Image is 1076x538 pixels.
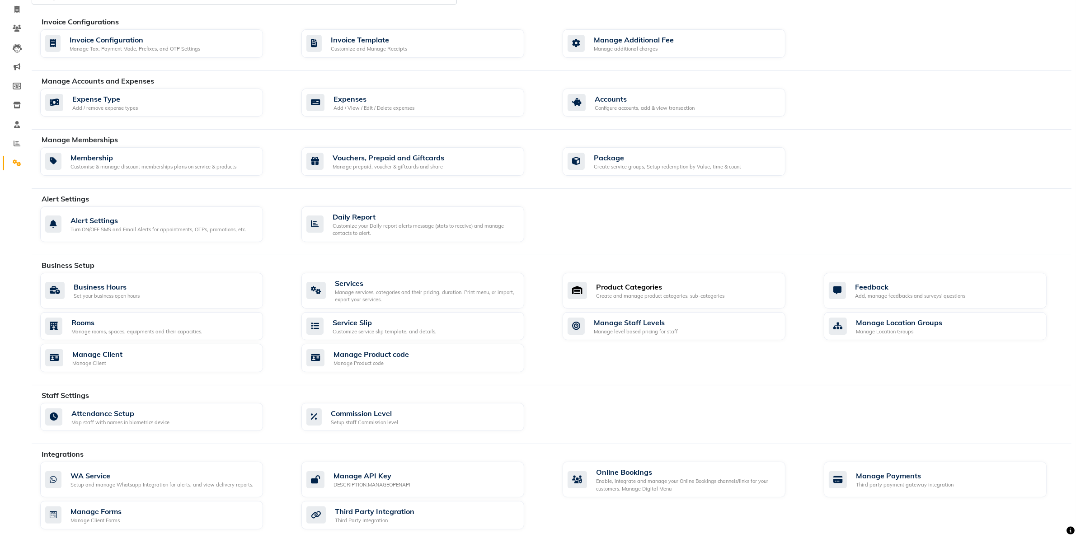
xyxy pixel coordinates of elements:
div: Manage prepaid, voucher & giftcards and share [333,163,444,171]
div: Create service groups, Setup redemption by Value, time & count [594,163,741,171]
a: Alert SettingsTurn ON/OFF SMS and Email Alerts for appointments, OTPs, promotions, etc. [40,206,288,242]
a: FeedbackAdd, manage feedbacks and surveys' questions [824,273,1071,309]
div: Turn ON/OFF SMS and Email Alerts for appointments, OTPs, promotions, etc. [70,226,246,234]
div: Manage rooms, spaces, equipments and their capacities. [71,328,202,336]
a: PackageCreate service groups, Setup redemption by Value, time & count [563,147,810,176]
div: Invoice Template [331,34,407,45]
div: Attendance Setup [71,408,169,419]
div: Customize service slip template, and details. [333,328,437,336]
div: Add / remove expense types [72,104,138,112]
a: ExpensesAdd / View / Edit / Delete expenses [301,89,549,117]
div: Setup and manage Whatsapp Integration for alerts, and view delivery reports. [70,481,254,489]
div: Product Categories [596,281,724,292]
div: Commission Level [331,408,398,419]
a: Product CategoriesCreate and manage product categories, sub-categories [563,273,810,309]
div: Setup staff Commission level [331,419,398,426]
div: Third Party Integration [335,517,414,524]
a: Manage Staff LevelsManage level based pricing for staff [563,312,810,341]
a: Invoice TemplateCustomize and Manage Receipts [301,29,549,58]
div: Invoice Configuration [70,34,200,45]
div: Customize and Manage Receipts [331,45,407,53]
div: DESCRIPTION.MANAGEOPENAPI [334,481,410,489]
div: Manage Client Forms [70,517,122,524]
div: Package [594,152,741,163]
div: Manage level based pricing for staff [594,328,678,336]
a: Manage Additional FeeManage additional charges [563,29,810,58]
div: Manage Location Groups [856,317,942,328]
a: Vouchers, Prepaid and GiftcardsManage prepaid, voucher & giftcards and share [301,147,549,176]
a: Manage PaymentsThird party payment gateway integration [824,462,1071,497]
a: Expense TypeAdd / remove expense types [40,89,288,117]
div: Third Party Integration [335,506,414,517]
div: Create and manage product categories, sub-categories [596,292,724,300]
a: Manage Product codeManage Product code [301,344,549,372]
div: Daily Report [333,211,517,222]
div: Manage Tax, Payment Mode, Prefixes, and OTP Settings [70,45,200,53]
a: Manage ClientManage Client [40,344,288,372]
div: Online Bookings [596,467,778,477]
div: Manage Forms [70,506,122,517]
div: Enable, integrate and manage your Online Bookings channels/links for your customers. Manage Digit... [596,477,778,492]
div: Configure accounts, add & view transaction [595,104,695,112]
a: AccountsConfigure accounts, add & view transaction [563,89,810,117]
div: Expenses [334,94,414,104]
div: Feedback [855,281,965,292]
div: Vouchers, Prepaid and Giftcards [333,152,444,163]
div: Manage Location Groups [856,328,942,336]
div: Manage Client [72,349,122,360]
a: Manage Location GroupsManage Location Groups [824,312,1071,341]
div: Customise & manage discount memberships plans on service & products [70,163,236,171]
div: Manage additional charges [594,45,674,53]
a: Online BookingsEnable, integrate and manage your Online Bookings channels/links for your customer... [563,462,810,497]
div: Expense Type [72,94,138,104]
div: Manage API Key [334,470,410,481]
div: Membership [70,152,236,163]
div: Rooms [71,317,202,328]
a: Invoice ConfigurationManage Tax, Payment Mode, Prefixes, and OTP Settings [40,29,288,58]
a: MembershipCustomise & manage discount memberships plans on service & products [40,147,288,176]
div: Third party payment gateway integration [856,481,954,489]
div: Accounts [595,94,695,104]
div: Customize your Daily report alerts message (stats to receive) and manage contacts to alert. [333,222,517,237]
a: Daily ReportCustomize your Daily report alerts message (stats to receive) and manage contacts to ... [301,206,549,242]
div: Service Slip [333,317,437,328]
div: Business Hours [74,281,140,292]
a: ServicesManage services, categories and their pricing, duration. Print menu, or import, export yo... [301,273,549,309]
div: Alert Settings [70,215,246,226]
a: Service SlipCustomize service slip template, and details. [301,312,549,341]
div: Manage Staff Levels [594,317,678,328]
div: Map staff with names in biometrics device [71,419,169,426]
div: Manage Additional Fee [594,34,674,45]
div: Services [335,278,517,289]
a: Attendance SetupMap staff with names in biometrics device [40,403,288,431]
a: Business HoursSet your business open hours [40,273,288,309]
div: Manage Product code [334,360,409,367]
div: Set your business open hours [74,292,140,300]
a: Commission LevelSetup staff Commission level [301,403,549,431]
div: Manage Product code [334,349,409,360]
div: Manage services, categories and their pricing, duration. Print menu, or import, export your servi... [335,289,517,304]
a: Third Party IntegrationThird Party Integration [301,501,549,529]
div: Manage Payments [856,470,954,481]
div: Add, manage feedbacks and surveys' questions [855,292,965,300]
a: Manage FormsManage Client Forms [40,501,288,529]
a: WA ServiceSetup and manage Whatsapp Integration for alerts, and view delivery reports. [40,462,288,497]
div: WA Service [70,470,254,481]
div: Manage Client [72,360,122,367]
a: Manage API KeyDESCRIPTION.MANAGEOPENAPI [301,462,549,497]
div: Add / View / Edit / Delete expenses [334,104,414,112]
a: RoomsManage rooms, spaces, equipments and their capacities. [40,312,288,341]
